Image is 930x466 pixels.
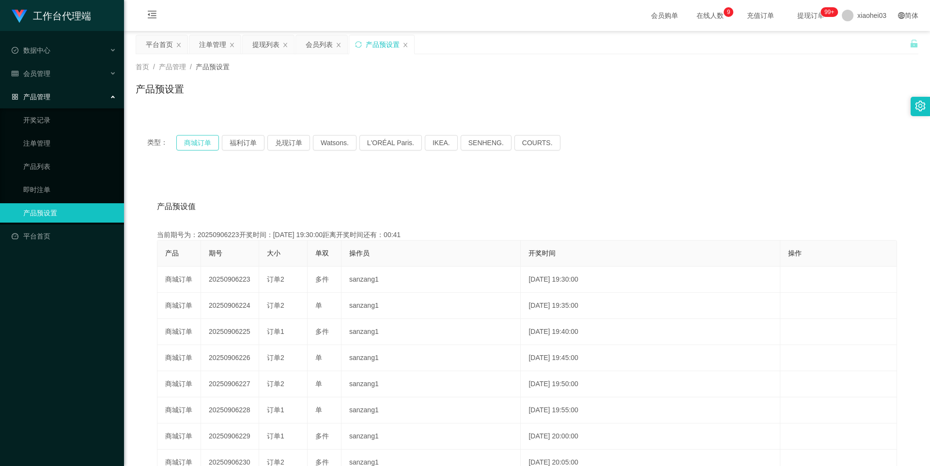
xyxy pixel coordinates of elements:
td: [DATE] 19:45:00 [521,345,780,371]
div: 当前期号为：20250906223开奖时间：[DATE] 19:30:00距离开奖时间还有：00:41 [157,230,897,240]
a: 产品预设置 [23,203,116,223]
span: 充值订单 [742,12,779,19]
i: 图标: unlock [910,39,918,48]
span: 多件 [315,275,329,283]
span: 在线人数 [692,12,728,19]
td: sanzang1 [341,371,521,397]
td: 20250906226 [201,345,259,371]
i: 图标: appstore-o [12,93,18,100]
a: 产品列表 [23,157,116,176]
span: / [153,63,155,71]
td: [DATE] 19:30:00 [521,267,780,293]
span: 订单1 [267,432,284,440]
button: 兑现订单 [267,135,310,150]
td: 20250906229 [201,423,259,450]
i: 图标: setting [915,101,926,111]
td: 商城订单 [157,397,201,423]
a: 开奖记录 [23,110,116,130]
td: sanzang1 [341,267,521,293]
i: 图标: menu-fold [136,0,169,31]
td: 20250906225 [201,319,259,345]
td: [DATE] 19:40:00 [521,319,780,345]
span: 产品管理 [12,93,50,101]
i: 图标: table [12,70,18,77]
i: 图标: check-circle-o [12,47,18,54]
td: sanzang1 [341,423,521,450]
i: 图标: close [229,42,235,48]
button: SENHENG. [461,135,511,150]
span: 会员管理 [12,70,50,77]
td: 商城订单 [157,319,201,345]
a: 即时注单 [23,180,116,199]
span: 操作员 [349,249,370,257]
span: 订单2 [267,275,284,283]
button: L'ORÉAL Paris. [359,135,422,150]
div: 会员列表 [306,35,333,54]
td: 20250906223 [201,267,259,293]
i: 图标: sync [355,41,362,48]
span: 产品管理 [159,63,186,71]
td: 商城订单 [157,371,201,397]
div: 注单管理 [199,35,226,54]
span: 订单2 [267,301,284,309]
td: 20250906227 [201,371,259,397]
span: 单 [315,354,322,361]
span: 订单1 [267,328,284,335]
td: sanzang1 [341,345,521,371]
img: logo.9652507e.png [12,10,27,23]
span: 产品预设置 [196,63,230,71]
a: 注单管理 [23,134,116,153]
td: 20250906228 [201,397,259,423]
div: 平台首页 [146,35,173,54]
td: [DATE] 19:35:00 [521,293,780,319]
td: 商城订单 [157,345,201,371]
td: 商城订单 [157,293,201,319]
i: 图标: global [898,12,905,19]
td: sanzang1 [341,397,521,423]
span: 产品预设值 [157,201,196,212]
span: 订单2 [267,354,284,361]
td: [DATE] 20:00:00 [521,423,780,450]
span: 多件 [315,458,329,466]
button: IKEA. [425,135,458,150]
td: sanzang1 [341,293,521,319]
td: [DATE] 19:50:00 [521,371,780,397]
td: 20250906224 [201,293,259,319]
button: 福利订单 [222,135,264,150]
span: 多件 [315,328,329,335]
span: 数据中心 [12,46,50,54]
i: 图标: close [282,42,288,48]
span: 单 [315,406,322,414]
button: COURTS. [514,135,560,150]
h1: 产品预设置 [136,82,184,96]
span: / [190,63,192,71]
h1: 工作台代理端 [33,0,91,31]
span: 提现订单 [792,12,829,19]
div: 提现列表 [252,35,279,54]
div: 产品预设置 [366,35,400,54]
button: 商城订单 [176,135,219,150]
i: 图标: close [336,42,341,48]
span: 订单2 [267,380,284,388]
td: 商城订单 [157,267,201,293]
p: 9 [727,7,730,17]
span: 首页 [136,63,149,71]
button: Watsons. [313,135,356,150]
span: 单双 [315,249,329,257]
a: 工作台代理端 [12,12,91,19]
span: 订单1 [267,406,284,414]
span: 操作 [788,249,802,257]
span: 单 [315,380,322,388]
span: 单 [315,301,322,309]
td: [DATE] 19:55:00 [521,397,780,423]
span: 多件 [315,432,329,440]
span: 开奖时间 [528,249,556,257]
sup: 9 [724,7,733,17]
sup: 1099 [821,7,838,17]
span: 类型： [147,135,176,150]
i: 图标: close [403,42,408,48]
i: 图标: close [176,42,182,48]
span: 订单2 [267,458,284,466]
td: sanzang1 [341,319,521,345]
span: 产品 [165,249,179,257]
